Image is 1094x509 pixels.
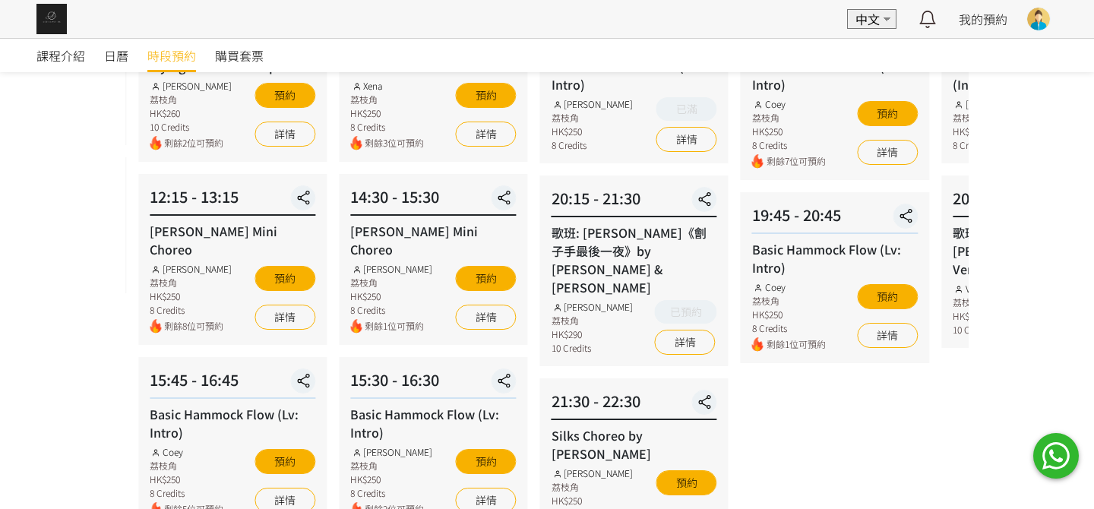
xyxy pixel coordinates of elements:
[857,101,918,126] button: 預約
[350,185,516,216] div: 14:30 - 15:30
[752,308,826,321] div: HK$250
[36,4,67,34] img: img_61c0148bb0266
[350,405,516,441] div: Basic Hammock Flow (Lv: Intro)
[752,138,826,152] div: 8 Credits
[104,46,128,65] span: 日曆
[350,445,432,459] div: [PERSON_NAME]
[953,125,1035,138] div: HK$250
[953,111,1035,125] div: 荔枝角
[215,46,264,65] span: 購買套票
[150,445,223,459] div: Coey
[953,296,992,309] div: 荔枝角
[350,368,516,399] div: 15:30 - 16:30
[36,39,85,72] a: 課程介紹
[752,204,918,234] div: 19:45 - 20:45
[552,97,634,111] div: [PERSON_NAME]
[350,222,516,258] div: [PERSON_NAME] Mini Choreo
[255,305,315,330] a: 詳情
[150,93,232,106] div: 荔枝角
[752,125,826,138] div: HK$250
[953,323,992,337] div: 10 Credits
[752,240,918,277] div: Basic Hammock Flow (Lv: Intro)
[552,426,717,463] div: Silks Choreo by [PERSON_NAME]
[350,486,432,500] div: 8 Credits
[150,276,232,289] div: 荔枝角
[752,111,826,125] div: 荔枝角
[552,111,634,125] div: 荔枝角
[350,276,432,289] div: 荔枝角
[150,120,232,134] div: 10 Credits
[656,97,717,121] button: 已滿
[752,97,826,111] div: Coey
[857,140,918,165] a: 詳情
[752,57,918,93] div: Basic Hammock Flow (Lv: Intro)
[365,319,432,334] span: 剩餘1位可預約
[365,136,424,150] span: 剩餘3位可預約
[147,46,196,65] span: 時段預約
[752,294,826,308] div: 荔枝角
[552,125,634,138] div: HK$250
[150,185,315,216] div: 12:15 - 13:15
[656,127,717,152] a: 詳情
[350,262,432,276] div: [PERSON_NAME]
[552,494,634,507] div: HK$250
[350,120,424,134] div: 8 Credits
[350,303,432,317] div: 8 Credits
[552,327,634,341] div: HK$290
[552,314,634,327] div: 荔枝角
[147,39,196,72] a: 時段預約
[552,57,717,93] div: Basic Hammock Flow (Lv: Intro)
[953,282,992,296] div: Veron
[150,405,315,441] div: Basic Hammock Flow (Lv: Intro)
[552,300,634,314] div: [PERSON_NAME]
[655,330,716,355] a: 詳情
[164,319,232,334] span: 剩餘8位可預約
[350,459,432,473] div: 荔枝角
[953,309,992,323] div: HK$290
[552,223,717,296] div: 歌班: [PERSON_NAME]《劊子手最後一夜》by [PERSON_NAME] & [PERSON_NAME]
[552,466,634,480] div: [PERSON_NAME]
[255,83,315,108] button: 預約
[150,319,161,334] img: fire.png
[752,280,826,294] div: Coey
[150,289,232,303] div: HK$250
[150,303,232,317] div: 8 Credits
[456,83,517,108] button: 預約
[150,486,223,500] div: 8 Credits
[150,222,315,258] div: [PERSON_NAME] Mini Choreo
[150,459,223,473] div: 荔枝角
[255,449,315,474] button: 預約
[552,187,717,217] div: 20:15 - 21:30
[767,337,826,352] span: 剩餘1位可預約
[857,284,918,309] button: 預約
[350,319,362,334] img: fire.png
[350,289,432,303] div: HK$250
[456,122,517,147] a: 詳情
[752,337,764,352] img: fire.png
[959,10,1007,28] a: 我的預約
[552,341,634,355] div: 10 Credits
[150,136,161,150] img: fire.png
[150,368,315,399] div: 15:45 - 16:45
[656,470,717,495] button: 預約
[456,449,517,474] button: 預約
[150,473,223,486] div: HK$250
[150,106,232,120] div: HK$260
[767,154,826,169] span: 剩餘7位可預約
[215,39,264,72] a: 購買套票
[350,136,362,150] img: fire.png
[456,266,517,291] button: 預約
[552,390,717,420] div: 21:30 - 22:30
[350,106,424,120] div: HK$250
[953,138,1035,152] div: 8 Credits
[164,136,232,150] span: 剩餘2位可預約
[104,39,128,72] a: 日曆
[36,46,85,65] span: 課程介紹
[350,79,424,93] div: Xena
[150,262,232,276] div: [PERSON_NAME]
[350,93,424,106] div: 荔枝角
[255,266,315,291] button: 預約
[552,480,634,494] div: 荔枝角
[752,321,826,335] div: 8 Credits
[953,97,1035,111] div: [PERSON_NAME]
